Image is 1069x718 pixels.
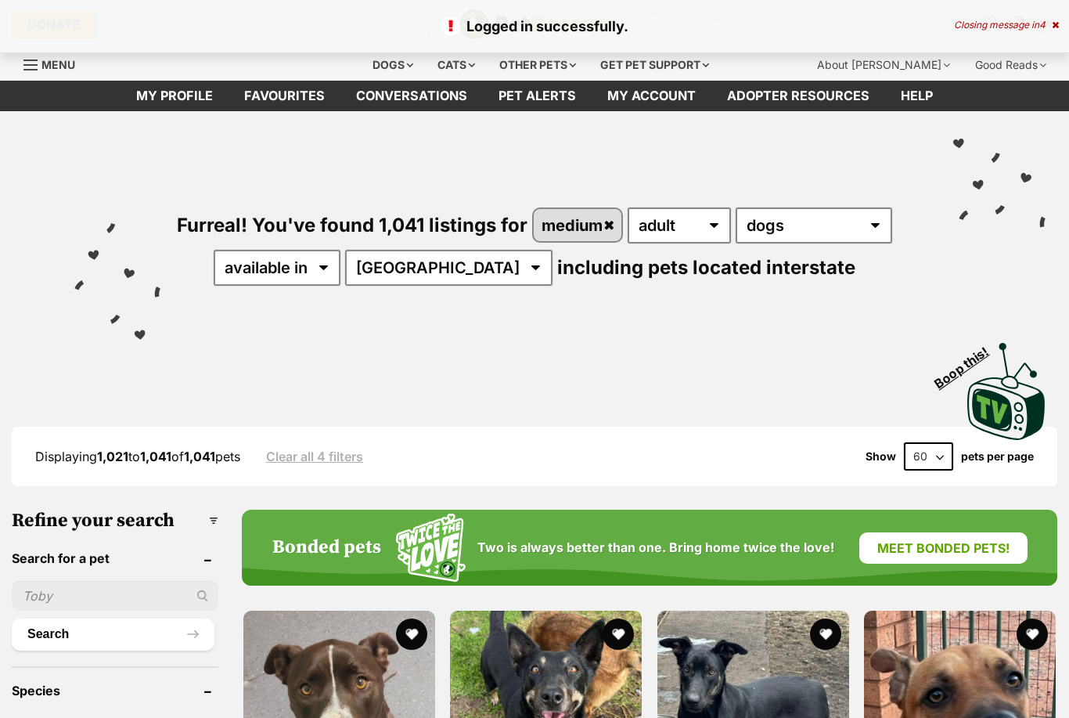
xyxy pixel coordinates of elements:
a: My profile [121,81,229,111]
strong: 1,041 [140,449,171,464]
div: Get pet support [589,49,720,81]
div: About [PERSON_NAME] [806,49,961,81]
span: Displaying to of pets [35,449,240,464]
header: Species [12,684,218,698]
a: Help [885,81,948,111]
div: Good Reads [964,49,1057,81]
a: Favourites [229,81,340,111]
img: Squiggle [396,514,466,582]
div: Closing message in [954,20,1059,31]
button: favourite [396,619,427,650]
p: Logged in successfully. [16,16,1053,37]
a: Meet bonded pets! [859,532,1028,564]
button: favourite [810,619,841,650]
a: Menu [23,49,86,78]
img: PetRescue TV logo [967,343,1046,440]
header: Search for a pet [12,551,218,565]
a: My account [592,81,711,111]
span: Boop this! [932,334,1004,391]
a: Adopter resources [711,81,885,111]
strong: 1,041 [184,449,215,464]
span: Furreal! You've found 1,041 listings for [177,214,527,236]
a: conversations [340,81,483,111]
div: Cats [427,49,486,81]
iframe: Help Scout Beacon - Open [955,640,1038,687]
strong: 1,021 [97,449,128,464]
h3: Refine your search [12,510,218,532]
button: favourite [603,619,635,650]
label: pets per page [961,450,1034,463]
div: Other pets [488,49,587,81]
a: Boop this! [967,329,1046,443]
input: Toby [12,581,218,611]
span: Menu [41,58,75,71]
a: Pet alerts [483,81,592,111]
button: Search [12,619,214,650]
button: favourite [1017,619,1048,650]
a: medium [534,209,621,241]
a: Clear all 4 filters [266,449,363,464]
span: including pets located interstate [557,256,855,279]
h4: Bonded pets [272,537,381,559]
span: 4 [1039,19,1046,31]
span: Show [866,450,896,463]
div: Dogs [362,49,424,81]
span: Two is always better than one. Bring home twice the love! [477,540,834,555]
